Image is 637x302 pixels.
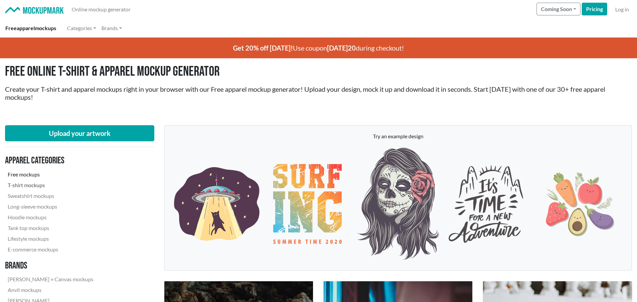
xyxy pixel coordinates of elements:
[5,169,96,180] a: Free mockups
[5,180,96,191] a: T-shirt mockups
[582,3,607,15] a: Pricing
[537,3,580,15] button: Coming Soon
[17,25,35,31] span: apparel
[5,7,64,14] img: Mockup Mark
[5,223,96,233] a: Tank top mockups
[5,201,96,212] a: Long-sleeve mockups
[233,44,293,52] span: Get 20% off [DATE]!
[5,212,96,223] a: Hoodie mockups
[613,3,632,16] a: Log in
[5,85,632,101] h2: Create your T-shirt and apparel mockups right in your browser with our Free apparel mockup genera...
[5,155,96,166] h3: Apparel categories
[171,132,625,140] p: Try an example design
[69,3,133,16] a: Online mockup generator
[133,37,504,58] p: Use coupon during checkout!
[5,285,96,295] a: Anvil mockups
[5,64,632,80] h1: Free Online T-shirt & Apparel Mockup Generator
[5,244,96,255] a: E-commerce mockups
[327,44,356,52] span: [DATE]20
[64,21,99,35] a: Categories
[5,260,96,272] h3: Brands
[5,233,96,244] a: Lifestyle mockups
[99,21,125,35] a: Brands
[5,125,154,141] button: Upload your artwork
[5,274,96,285] a: [PERSON_NAME] + Canvas mockups
[3,21,59,35] a: Freeapparelmockups
[5,191,96,201] a: Sweatshirt mockups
